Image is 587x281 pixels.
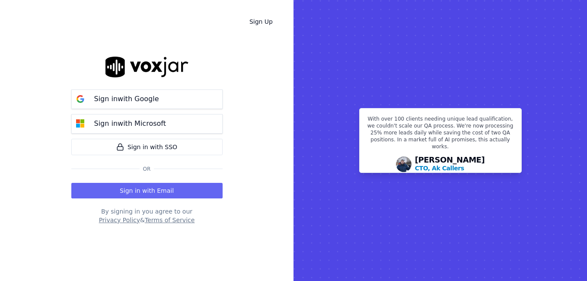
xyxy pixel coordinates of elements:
[71,114,223,134] button: Sign inwith Microsoft
[94,118,166,129] p: Sign in with Microsoft
[145,216,195,224] button: Terms of Service
[71,139,223,155] a: Sign in with SSO
[105,57,188,77] img: logo
[415,164,464,172] p: CTO, Ak Callers
[99,216,140,224] button: Privacy Policy
[365,115,516,153] p: With over 100 clients needing unique lead qualification, we couldn't scale our QA process. We're ...
[71,183,223,198] button: Sign in with Email
[396,156,412,172] img: Avatar
[242,14,280,29] a: Sign Up
[415,156,485,172] div: [PERSON_NAME]
[72,115,89,132] img: microsoft Sign in button
[140,166,154,172] span: Or
[71,89,223,109] button: Sign inwith Google
[72,90,89,108] img: google Sign in button
[94,94,159,104] p: Sign in with Google
[71,207,223,224] div: By signing in you agree to our &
